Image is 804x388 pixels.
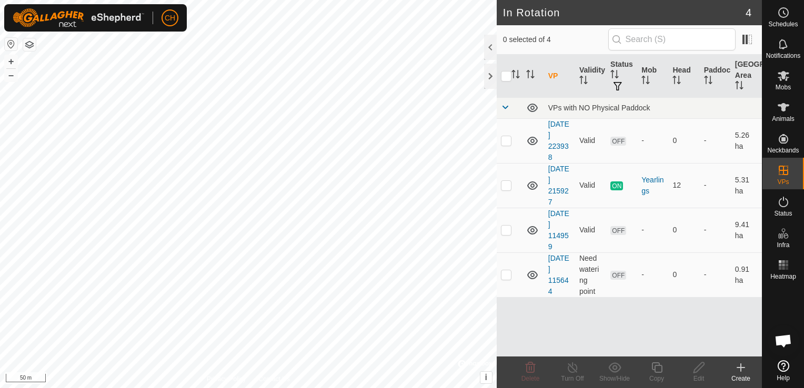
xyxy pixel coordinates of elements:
a: [DATE] 215927 [548,165,569,206]
td: Valid [575,118,606,163]
span: Heatmap [770,273,796,280]
span: Mobs [776,84,791,90]
td: 5.26 ha [731,118,762,163]
span: Delete [521,375,540,382]
a: [DATE] 114959 [548,209,569,251]
span: CH [165,13,175,24]
td: Valid [575,208,606,252]
div: Yearlings [641,175,664,197]
span: OFF [610,137,626,146]
img: Gallagher Logo [13,8,144,27]
th: [GEOGRAPHIC_DATA] Area [731,55,762,98]
span: OFF [610,271,626,280]
a: Help [762,356,804,385]
td: Valid [575,163,606,208]
th: Status [606,55,637,98]
span: Help [777,375,790,381]
div: - [641,269,664,280]
p-sorticon: Activate to sort [641,77,650,86]
p-sorticon: Activate to sort [579,77,588,86]
td: 0 [668,118,699,163]
p-sorticon: Activate to sort [735,83,743,91]
div: Edit [678,374,720,383]
p-sorticon: Activate to sort [704,77,712,86]
p-sorticon: Activate to sort [511,72,520,80]
button: Reset Map [5,38,17,50]
th: Head [668,55,699,98]
span: Status [774,210,792,217]
div: - [641,224,664,236]
td: - [700,118,731,163]
td: Need watering point [575,252,606,297]
a: [DATE] 115644 [548,254,569,295]
p-sorticon: Activate to sort [526,72,535,80]
span: OFF [610,226,626,235]
td: 12 [668,163,699,208]
td: 0 [668,208,699,252]
th: VP [544,55,575,98]
span: Neckbands [767,147,799,154]
span: VPs [777,179,789,185]
td: 5.31 ha [731,163,762,208]
td: 0 [668,252,699,297]
th: Validity [575,55,606,98]
button: + [5,55,17,68]
p-sorticon: Activate to sort [610,72,619,80]
td: - [700,252,731,297]
p-sorticon: Activate to sort [672,77,681,86]
div: Copy [636,374,678,383]
span: Schedules [768,21,798,27]
button: i [480,372,492,383]
div: Create [720,374,762,383]
input: Search (S) [608,28,736,50]
button: – [5,69,17,81]
th: Mob [637,55,668,98]
h2: In Rotation [503,6,746,19]
span: ON [610,181,623,190]
td: 0.91 ha [731,252,762,297]
div: Show/Hide [594,374,636,383]
a: Contact Us [259,374,290,384]
span: 0 selected of 4 [503,34,608,45]
div: Open chat [768,325,799,356]
div: VPs with NO Physical Paddock [548,104,758,112]
td: - [700,163,731,208]
span: i [485,373,487,382]
th: Paddock [700,55,731,98]
span: Animals [772,116,795,122]
span: Infra [777,242,789,248]
a: [DATE] 223938 [548,120,569,161]
a: Privacy Policy [207,374,246,384]
div: - [641,135,664,146]
span: 4 [746,5,751,21]
button: Map Layers [23,38,36,51]
div: Turn Off [551,374,594,383]
td: - [700,208,731,252]
td: 9.41 ha [731,208,762,252]
span: Notifications [766,53,800,59]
